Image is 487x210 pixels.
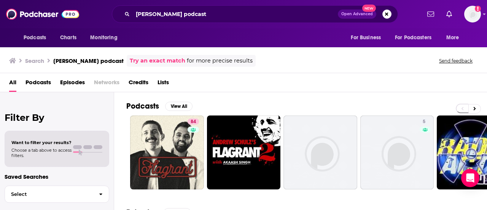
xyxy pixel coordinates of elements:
[464,6,481,22] span: Logged in as jillsiegel
[443,8,455,21] a: Show notifications dropdown
[191,118,196,126] span: 84
[53,57,124,64] h3: [PERSON_NAME] podcast
[475,6,481,12] svg: Add a profile image
[5,192,93,197] span: Select
[341,12,373,16] span: Open Advanced
[130,115,204,189] a: 84
[165,102,193,111] button: View All
[424,8,437,21] a: Show notifications dropdown
[464,6,481,22] img: User Profile
[55,30,81,45] a: Charts
[420,119,428,125] a: 5
[464,6,481,22] button: Show profile menu
[5,173,109,180] p: Saved Searches
[158,76,169,92] a: Lists
[90,32,117,43] span: Monitoring
[395,32,431,43] span: For Podcasters
[461,169,479,187] div: Open Intercom Messenger
[60,32,76,43] span: Charts
[338,10,376,19] button: Open AdvancedNew
[6,7,79,21] img: Podchaser - Follow, Share and Rate Podcasts
[360,115,434,189] a: 5
[441,30,469,45] button: open menu
[60,76,85,92] a: Episodes
[133,8,338,20] input: Search podcasts, credits, & more...
[345,30,390,45] button: open menu
[437,58,475,64] button: Send feedback
[11,147,72,158] span: Choose a tab above to access filters.
[129,76,148,92] a: Credits
[11,140,72,145] span: Want to filter your results?
[25,57,44,64] h3: Search
[85,30,127,45] button: open menu
[112,5,398,23] div: Search podcasts, credits, & more...
[126,101,159,111] h2: Podcasts
[94,76,119,92] span: Networks
[126,101,193,111] a: PodcastsView All
[423,118,425,126] span: 5
[5,112,109,123] h2: Filter By
[25,76,51,92] a: Podcasts
[130,56,185,65] a: Try an exact match
[362,5,376,12] span: New
[9,76,16,92] a: All
[446,32,459,43] span: More
[351,32,381,43] span: For Business
[24,32,46,43] span: Podcasts
[188,119,199,125] a: 84
[5,186,109,203] button: Select
[18,30,56,45] button: open menu
[187,56,253,65] span: for more precise results
[390,30,442,45] button: open menu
